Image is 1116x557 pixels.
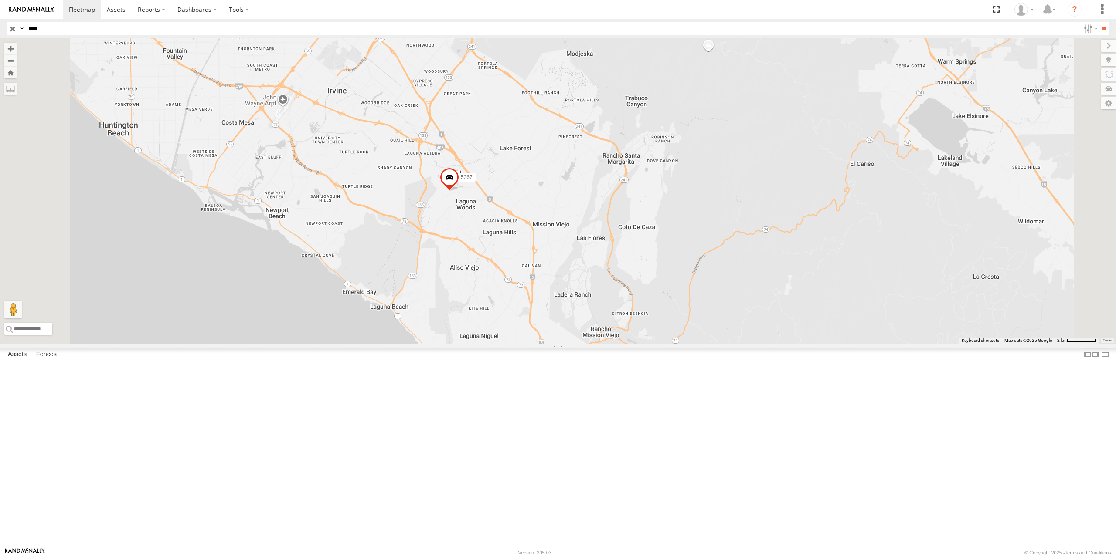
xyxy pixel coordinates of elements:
[4,67,17,78] button: Zoom Home
[1101,97,1116,109] label: Map Settings
[1103,339,1112,342] a: Terms
[518,550,551,555] div: Version: 305.03
[1065,550,1111,555] a: Terms and Conditions
[4,83,17,95] label: Measure
[1057,338,1067,343] span: 2 km
[4,301,22,318] button: Drag Pegman onto the map to open Street View
[1101,348,1109,361] label: Hide Summary Table
[1083,348,1092,361] label: Dock Summary Table to the Left
[5,548,45,557] a: Visit our Website
[1011,3,1037,16] div: Dispatch
[1024,550,1111,555] div: © Copyright 2025 -
[9,7,54,13] img: rand-logo.svg
[32,348,61,361] label: Fences
[1092,348,1100,361] label: Dock Summary Table to the Right
[461,174,473,180] span: 5367
[4,54,17,67] button: Zoom out
[1080,22,1099,35] label: Search Filter Options
[1055,338,1099,344] button: Map Scale: 2 km per 63 pixels
[18,22,25,35] label: Search Query
[3,348,31,361] label: Assets
[1068,3,1082,17] i: ?
[1004,338,1052,343] span: Map data ©2025 Google
[4,43,17,54] button: Zoom in
[962,338,999,344] button: Keyboard shortcuts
